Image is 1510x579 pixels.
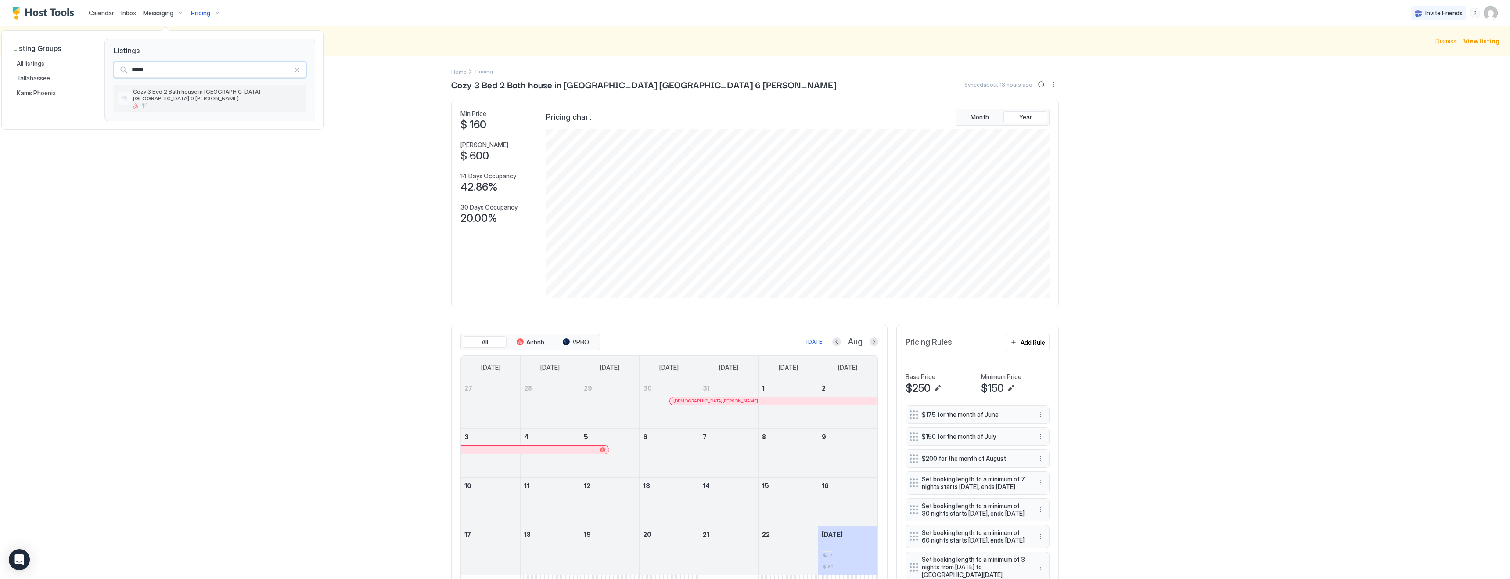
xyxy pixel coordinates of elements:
[133,88,302,101] span: Cozy 3 Bed 2 Bath house in [GEOGRAPHIC_DATA] [GEOGRAPHIC_DATA] 6 [PERSON_NAME]
[105,39,315,55] span: Listings
[17,60,46,68] span: All listings
[128,62,294,77] input: Input Field
[13,44,90,53] span: Listing Groups
[17,89,57,97] span: Kams Phoenix
[9,549,30,570] div: Open Intercom Messenger
[17,74,51,82] span: Tallahassee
